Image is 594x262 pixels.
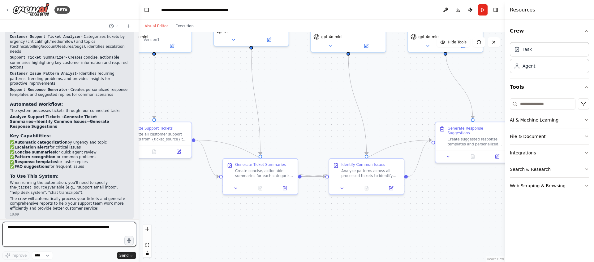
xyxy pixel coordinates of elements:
[408,137,432,180] g: Edge from 82f54809-8d58-4bf4-afda-3af717c4aa62 to 121989c0-ad16-4b11-85c7-83547e1d2197
[10,174,59,179] strong: To Use This System:
[274,184,295,192] button: Open in side panel
[10,88,68,92] code: Support Response Generator
[168,148,189,156] button: Open in side panel
[127,34,148,39] span: gpt-4o-mini
[119,253,129,258] span: Send
[124,236,134,245] button: Click to speak your automation idea
[196,137,325,180] g: Edge from 1c2372b8-0002-4ca2-b981-fb30f0274a96 to 82f54809-8d58-4bf4-afda-3af717c4aa62
[222,158,298,195] div: Generate Ticket SummariesCreate concise, actionable summaries for each categorized support ticket...
[10,115,97,124] strong: Generate Ticket Summaries
[329,158,404,195] div: Identify Common IssuesAnalyze patterns across all processed tickets to identify frequently occurr...
[151,56,157,118] g: Edge from 8a2d5086-c69f-460a-925b-c986289a5eb3 to 1c2372b8-0002-4ca2-b981-fb30f0274a96
[15,164,49,169] strong: FAQ suggestions
[10,102,63,107] strong: Automated Workflow:
[143,225,151,233] button: zoom in
[15,145,49,149] strong: Escalation alerts
[510,40,589,78] div: Crew
[510,22,589,40] button: Crew
[510,145,589,161] button: Integrations
[37,119,87,124] strong: Identify Common Issues
[448,126,506,135] div: Generate Response Suggestions
[10,119,109,129] strong: Generate Response Suggestions
[321,34,342,39] span: gpt-4o-mini
[235,162,286,167] div: Generate Ticket Summaries
[302,173,325,180] g: Edge from abcc4cf7-f872-4991-bb91-7b3b798788a4 to 82f54809-8d58-4bf4-afda-3af717c4aa62
[442,50,476,118] g: Edge from 7f864075-a33f-459c-a86d-91dcf3197082 to 121989c0-ad16-4b11-85c7-83547e1d2197
[10,28,49,33] strong: Agents Created:
[510,161,589,177] button: Search & Research
[418,34,439,39] span: gpt-4o-mini
[143,249,151,257] button: toggle interactivity
[341,162,385,167] div: Identify Common Issues
[510,112,589,128] button: AI & Machine Learning
[510,128,589,144] button: File & Document
[10,56,66,60] code: Support Ticket Summarizer
[2,251,29,260] button: Improve
[523,46,532,52] div: Task
[10,115,129,129] li: → → →
[437,37,470,47] button: Hide Tools
[129,126,173,131] div: Analyze Support Tickets
[10,133,51,138] strong: Key Capabilities:
[446,42,480,50] button: Open in side panel
[523,63,535,69] div: Agent
[510,6,535,14] h4: Resources
[15,160,57,164] strong: Response templates
[16,185,49,190] code: {ticket_source}
[435,122,510,163] div: Generate Response SuggestionsCreate suggested response templates and personalized reply recommend...
[143,233,151,241] button: zoom out
[349,42,383,50] button: Open in side panel
[161,7,231,13] nav: breadcrumb
[10,109,129,113] p: The system processes tickets through four connected tasks:
[10,71,129,86] p: - Identifies recurring patterns, trending problems, and provides insights for proactive improvements
[141,22,172,30] button: Visual Editor
[10,72,77,76] code: Customer Issue Pattern Analyst
[142,6,151,14] button: Hide left sidebar
[345,56,369,155] g: Edge from 64c55dd5-edf2-4c9d-ae66-0653f03e67b9 to 82f54809-8d58-4bf4-afda-3af717c4aa62
[15,140,67,144] strong: Automatic categorization
[10,34,129,54] p: - Categorizes tickets by urgency (critical/high/medium/low) and topics (technical/billing/account...
[252,36,286,44] button: Open in side panel
[15,155,55,159] strong: Pattern recognition
[10,55,129,70] p: - Creates concise, actionable summaries highlighting key customer information and required actions
[172,22,197,30] button: Execution
[117,252,136,259] button: Send
[10,212,129,217] div: 18:09
[155,42,189,50] button: Open in side panel
[10,35,81,39] code: Customer Support Ticket Analyzer
[144,37,160,42] div: Version 1
[510,178,589,194] button: Web Scraping & Browsing
[491,6,500,14] button: Hide right sidebar
[12,3,49,17] img: Logo
[341,168,400,178] div: Analyze patterns across all processed tickets to identify frequently occurring issues, trending p...
[247,184,273,192] button: No output available
[248,50,263,155] g: Edge from f122cfbf-32a1-43fb-8550-e3f3c964749c to abcc4cf7-f872-4991-bb91-7b3b798788a4
[116,122,192,158] div: Analyze Support TicketsAnalyze all customer support tickets from {ticket_source} to categorize ea...
[143,241,151,249] button: fit view
[143,225,151,257] div: React Flow controls
[10,140,129,169] p: ✅ by urgency and topic ✅ for critical issues ✅ for quick agent review ✅ for common problems ✅ for...
[460,153,485,160] button: No output available
[235,168,294,178] div: Create concise, actionable summaries for each categorized support ticket. Each summary should inc...
[54,6,70,14] div: BETA
[381,184,401,192] button: Open in side panel
[448,40,467,45] span: Hide Tools
[354,184,379,192] button: No output available
[510,96,589,199] div: Tools
[224,28,245,33] span: gpt-4o-mini
[15,150,55,154] strong: Concise summaries
[124,22,134,30] button: Start a new chat
[10,180,129,195] p: When running the automation, you'll need to specify the variable (e.g., "support email inbox", "h...
[487,153,507,160] button: Open in side panel
[11,253,27,258] span: Improve
[10,115,61,119] strong: Analyze Support Tickets
[302,137,432,180] g: Edge from abcc4cf7-f872-4991-bb91-7b3b798788a4 to 121989c0-ad16-4b11-85c7-83547e1d2197
[448,137,506,146] div: Create suggested response templates and personalized reply recommendations for each ticket catego...
[510,78,589,96] button: Tools
[106,22,121,30] button: Switch to previous chat
[196,137,219,180] g: Edge from 1c2372b8-0002-4ca2-b981-fb30f0274a96 to abcc4cf7-f872-4991-bb91-7b3b798788a4
[10,87,129,97] p: - Creates personalized response templates and suggested replies for common scenarios
[10,197,129,211] p: The crew will automatically process your tickets and generate comprehensive reports to help your ...
[141,148,167,156] button: No output available
[487,257,504,261] a: React Flow attribution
